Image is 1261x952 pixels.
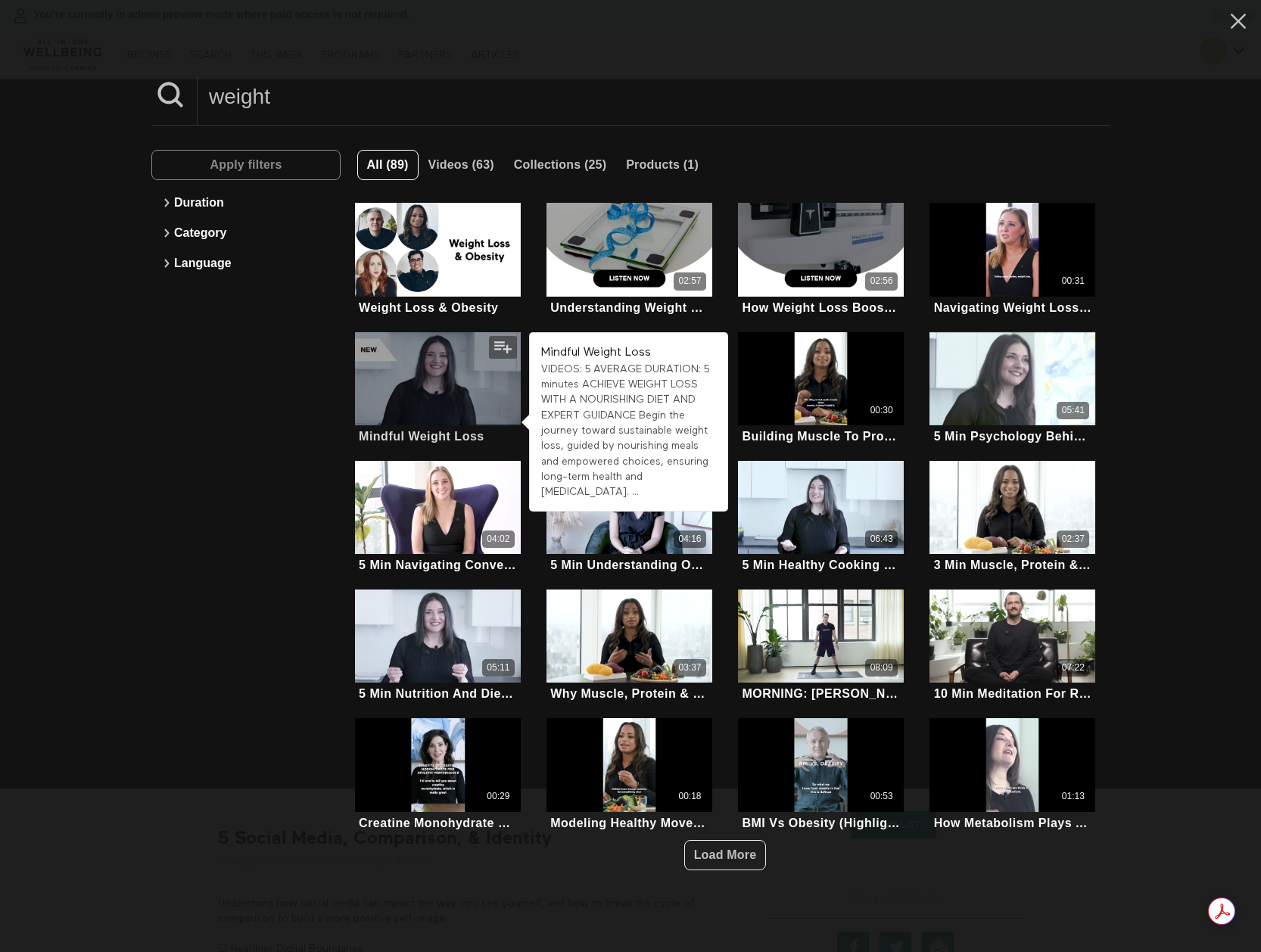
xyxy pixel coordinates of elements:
div: 06:43 [870,533,893,546]
button: Collections (25) [504,150,616,180]
div: VIDEOS: 5 AVERAGE DURATION: 5 minutes ACHIEVE WEIGHT LOSS WITH A NOURISHING DIET AND EXPERT GUIDA... [541,362,716,500]
a: Mindful Weight LossMindful Weight Loss [355,332,521,446]
span: All (89) [367,158,409,171]
a: MORNING: Cardio Burst08:09MORNING: [PERSON_NAME] [738,590,904,703]
div: How Weight Loss Boosts Overall Health (Audio) [742,300,899,315]
div: 02:56 [870,275,893,288]
div: Navigating Weight Loss Boundaries (Highlight) [934,300,1091,315]
div: 07:22 [1062,661,1085,674]
div: 00:31 [1062,275,1085,288]
a: 5 Min Understanding Obesity And Weight Loss Fundamentals04:165 Min Understanding Obesity And Weig... [546,461,712,574]
a: How Metabolism Plays A Role In Our Health (Highlight)01:13How Metabolism Plays A Role In Our Heal... [929,718,1095,832]
div: How Metabolism Plays A Role In Our Health (Highlight) [934,816,1091,830]
a: Why Muscle, Protein & Fiber Are Important For Weight Loss (Español)03:37Why Muscle, Protein & Fib... [546,590,712,703]
div: 01:13 [1062,790,1085,803]
div: 5 Min Navigating Conversations About Weight Loss [359,558,516,572]
button: Category [159,218,333,248]
input: Search [198,76,1110,117]
div: MORNING: [PERSON_NAME] [742,686,899,701]
span: Products (1) [626,158,699,171]
div: Mindful Weight Loss [359,429,484,443]
a: 5 Min Nutrition And Diet For Weight Loss05:115 Min Nutrition And Diet For Weight Loss [355,590,521,703]
div: 02:37 [1062,533,1085,546]
div: Creatine Monohydrate For Athletes (Highlight) [359,816,516,830]
span: Collections (25) [514,158,606,171]
div: Understanding Weight Loss With GLP-1 (Audio) [550,300,708,315]
div: 5 Min Psychology Behind Weight Loss [934,429,1091,443]
div: 04:02 [487,533,509,546]
button: Products (1) [616,150,708,180]
div: Building Muscle To Promote Weight Loss (Highlight) [742,429,899,443]
div: Weight Loss & Obesity [359,300,498,315]
div: 03:37 [678,661,701,674]
strong: Mindful Weight Loss [541,347,651,359]
div: 05:41 [1062,404,1085,417]
div: 04:16 [678,533,701,546]
a: BMI Vs Obesity (Highlight)00:53BMI Vs Obesity (Highlight) [738,718,904,832]
a: Navigating Weight Loss Boundaries (Highlight)00:31Navigating Weight Loss Boundaries (Highlight) [929,203,1095,316]
div: 5 Min Healthy Cooking For Weight Loss [742,558,899,572]
div: 3 Min Muscle, Protein & Fiber For Weight Loss [934,558,1091,572]
div: 00:53 [870,790,893,803]
a: 5 Min Psychology Behind Weight Loss05:415 Min Psychology Behind Weight Loss [929,332,1095,446]
div: Why Muscle, Protein & Fiber Are Important For Weight Loss (Español) [550,686,708,701]
a: Understanding Weight Loss With GLP-1 (Audio)02:57Understanding Weight Loss With GLP-1 (Audio) [546,203,712,316]
div: 08:09 [870,661,893,674]
div: BMI Vs Obesity (Highlight) [742,816,899,830]
div: 00:30 [870,404,893,417]
a: Creatine Monohydrate For Athletes (Highlight)00:29Creatine Monohydrate For Athletes (Highlight) [355,718,521,832]
button: Videos (63) [419,150,504,180]
div: 00:18 [678,790,701,803]
button: Add to my list [489,336,517,359]
a: How Weight Loss Boosts Overall Health (Audio)02:56How Weight Loss Boosts Overall Health (Audio) [738,203,904,316]
span: Load More [694,848,757,861]
button: Duration [159,188,333,218]
a: 3 Min Muscle, Protein & Fiber For Weight Loss02:373 Min Muscle, Protein & Fiber For Weight Loss [929,461,1095,574]
a: Modeling Healthy Movement To Kids (Highlight)00:18Modeling Healthy Movement To Kids (Highlight) [546,718,712,832]
div: Modeling Healthy Movement To Kids (Highlight) [550,816,708,830]
div: 02:57 [678,275,701,288]
div: 5 Min Nutrition And Diet For Weight Loss [359,686,516,701]
a: 5 Min Healthy Cooking For Weight Loss06:435 Min Healthy Cooking For Weight Loss [738,461,904,574]
button: Load More [684,840,767,870]
button: All (89) [357,150,419,180]
a: 10 Min Meditation For Releasing Regret07:2210 Min Meditation For Releasing Regret [929,590,1095,703]
a: Weight Loss & ObesityWeight Loss & Obesity [355,203,521,316]
div: 5 Min Understanding Obesity And Weight Loss Fundamentals [550,558,708,572]
div: 00:29 [487,790,509,803]
a: Building Muscle To Promote Weight Loss (Highlight)00:30Building Muscle To Promote Weight Loss (Hi... [738,332,904,446]
div: 05:11 [487,661,509,674]
button: Language [159,248,333,278]
a: 5 Min Navigating Conversations About Weight Loss04:025 Min Navigating Conversations About Weight ... [355,461,521,574]
span: Videos (63) [428,158,494,171]
div: 10 Min Meditation For Releasing Regret [934,686,1091,701]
